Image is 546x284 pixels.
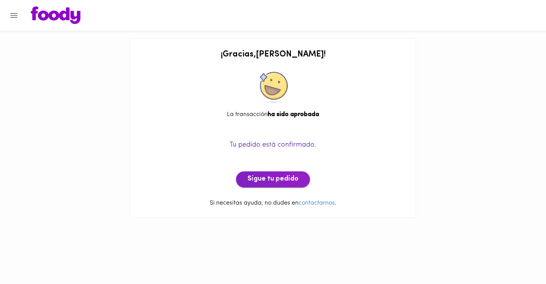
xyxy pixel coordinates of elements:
a: contactarnos [299,200,335,206]
button: Menu [5,6,23,25]
h2: ¡ Gracias , [PERSON_NAME] ! [138,50,408,59]
button: Sigue tu pedido [236,171,310,187]
p: Si necesitas ayuda, no dudes en . [138,199,408,208]
img: approved.png [258,72,288,103]
span: Tu pedido está confirmado. [230,142,316,148]
span: Sigue tu pedido [247,175,299,184]
b: ha sido aprobada [268,111,319,118]
div: La transacción [138,110,408,119]
img: logo.png [31,6,80,24]
iframe: Messagebird Livechat Widget [502,240,538,276]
